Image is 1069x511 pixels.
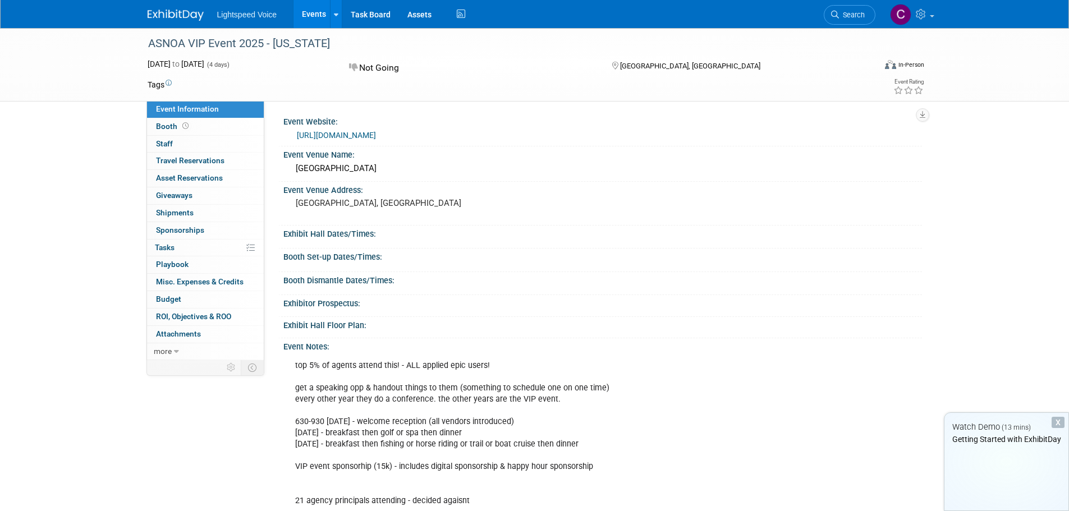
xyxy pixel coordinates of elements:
[156,104,219,113] span: Event Information
[155,243,175,252] span: Tasks
[156,294,181,303] span: Budget
[147,343,264,360] a: more
[283,182,922,196] div: Event Venue Address:
[147,205,264,222] a: Shipments
[147,291,264,308] a: Budget
[217,10,277,19] span: Lightspeed Voice
[283,248,922,263] div: Booth Set-up Dates/Times:
[156,139,173,148] span: Staff
[147,326,264,343] a: Attachments
[154,347,172,356] span: more
[283,338,922,352] div: Event Notes:
[292,160,914,177] div: [GEOGRAPHIC_DATA]
[283,225,922,240] div: Exhibit Hall Dates/Times:
[171,59,181,68] span: to
[147,222,264,239] a: Sponsorships
[156,225,204,234] span: Sponsorships
[809,58,925,75] div: Event Format
[241,360,264,375] td: Toggle Event Tabs
[222,360,241,375] td: Personalize Event Tab Strip
[890,4,911,25] img: Christopher Taylor
[620,62,760,70] span: [GEOGRAPHIC_DATA], [GEOGRAPHIC_DATA]
[283,317,922,331] div: Exhibit Hall Floor Plan:
[147,274,264,291] a: Misc. Expenses & Credits
[898,61,924,69] div: In-Person
[885,60,896,69] img: Format-Inperson.png
[1002,423,1031,431] span: (13 mins)
[944,421,1068,433] div: Watch Demo
[944,434,1068,445] div: Getting Started with ExhibitDay
[156,156,224,165] span: Travel Reservations
[147,101,264,118] a: Event Information
[147,136,264,153] a: Staff
[144,34,859,54] div: ASNOA VIP Event 2025 - [US_STATE]
[147,240,264,256] a: Tasks
[839,11,865,19] span: Search
[147,256,264,273] a: Playbook
[283,272,922,286] div: Booth Dismantle Dates/Times:
[156,277,244,286] span: Misc. Expenses & Credits
[1052,417,1065,428] div: Dismiss
[148,59,204,68] span: [DATE] [DATE]
[824,5,875,25] a: Search
[283,146,922,160] div: Event Venue Name:
[156,173,223,182] span: Asset Reservations
[156,122,191,131] span: Booth
[296,198,537,208] pre: [GEOGRAPHIC_DATA], [GEOGRAPHIC_DATA]
[147,309,264,325] a: ROI, Objectives & ROO
[297,131,376,140] a: [URL][DOMAIN_NAME]
[148,79,172,90] td: Tags
[148,10,204,21] img: ExhibitDay
[893,79,924,85] div: Event Rating
[283,113,922,127] div: Event Website:
[346,58,594,78] div: Not Going
[147,153,264,169] a: Travel Reservations
[156,191,192,200] span: Giveaways
[156,329,201,338] span: Attachments
[180,122,191,130] span: Booth not reserved yet
[156,208,194,217] span: Shipments
[147,170,264,187] a: Asset Reservations
[156,260,189,269] span: Playbook
[147,118,264,135] a: Booth
[156,312,231,321] span: ROI, Objectives & ROO
[206,61,230,68] span: (4 days)
[147,187,264,204] a: Giveaways
[283,295,922,309] div: Exhibitor Prospectus:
